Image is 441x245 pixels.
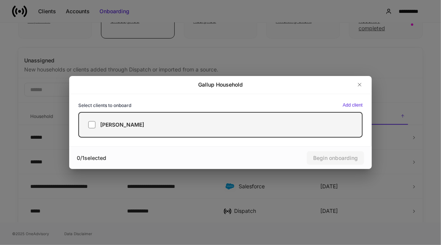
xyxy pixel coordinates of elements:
label: [PERSON_NAME] [78,112,363,138]
h2: Gallup Household [198,81,243,88]
button: Add client [343,102,363,108]
div: Begin onboarding [313,154,358,162]
button: Begin onboarding [307,151,364,165]
div: 0 / 1 selected [77,154,220,162]
h6: Select clients to onboard [78,102,131,109]
h5: [PERSON_NAME] [100,121,144,129]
